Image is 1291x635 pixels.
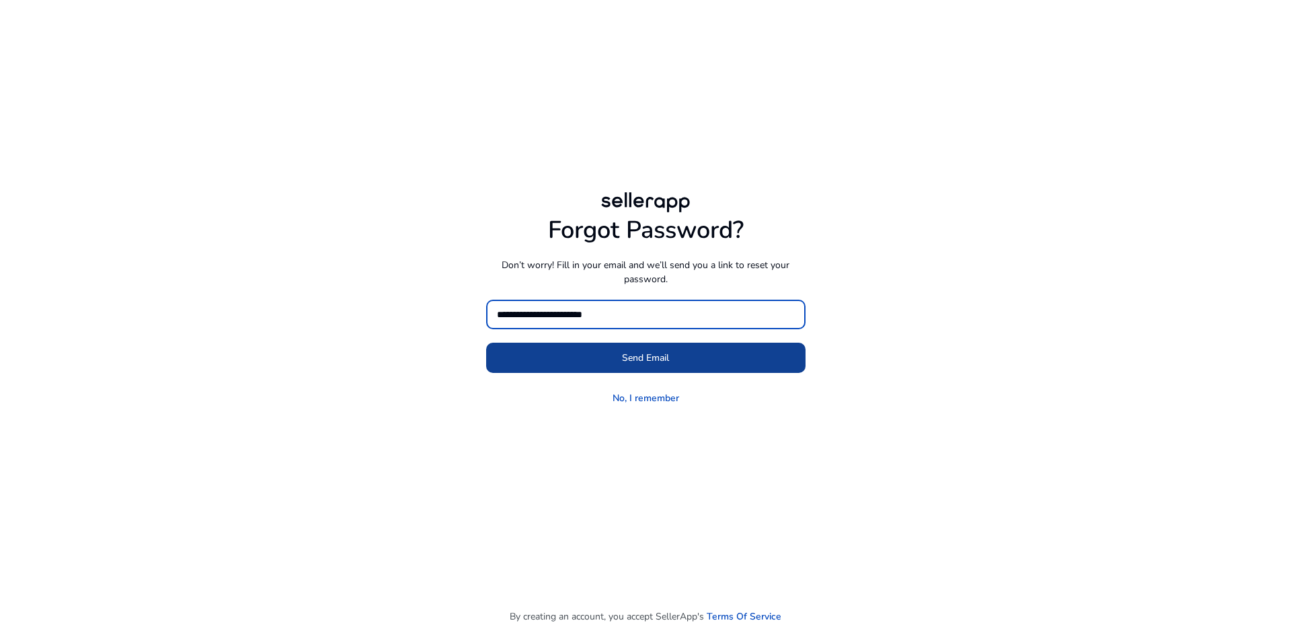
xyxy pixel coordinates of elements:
[613,391,679,405] a: No, I remember
[486,343,806,373] button: Send Email
[622,351,669,365] span: Send Email
[486,216,806,245] h1: Forgot Password?
[707,609,781,624] a: Terms Of Service
[486,258,806,286] p: Don’t worry! Fill in your email and we’ll send you a link to reset your password.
